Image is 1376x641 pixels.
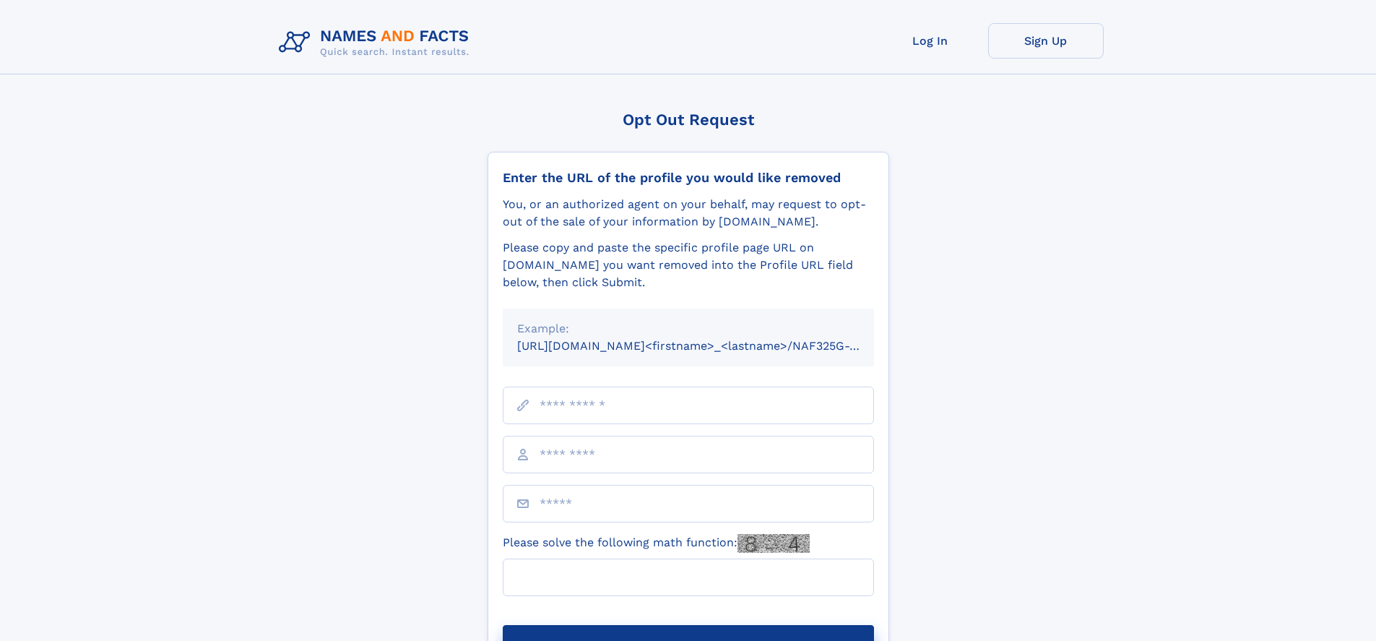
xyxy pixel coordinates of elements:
[517,339,901,353] small: [URL][DOMAIN_NAME]<firstname>_<lastname>/NAF325G-xxxxxxxx
[988,23,1104,59] a: Sign Up
[488,111,889,129] div: Opt Out Request
[873,23,988,59] a: Log In
[503,534,810,553] label: Please solve the following math function:
[517,320,860,337] div: Example:
[503,239,874,291] div: Please copy and paste the specific profile page URL on [DOMAIN_NAME] you want removed into the Pr...
[503,196,874,231] div: You, or an authorized agent on your behalf, may request to opt-out of the sale of your informatio...
[503,170,874,186] div: Enter the URL of the profile you would like removed
[273,23,481,62] img: Logo Names and Facts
